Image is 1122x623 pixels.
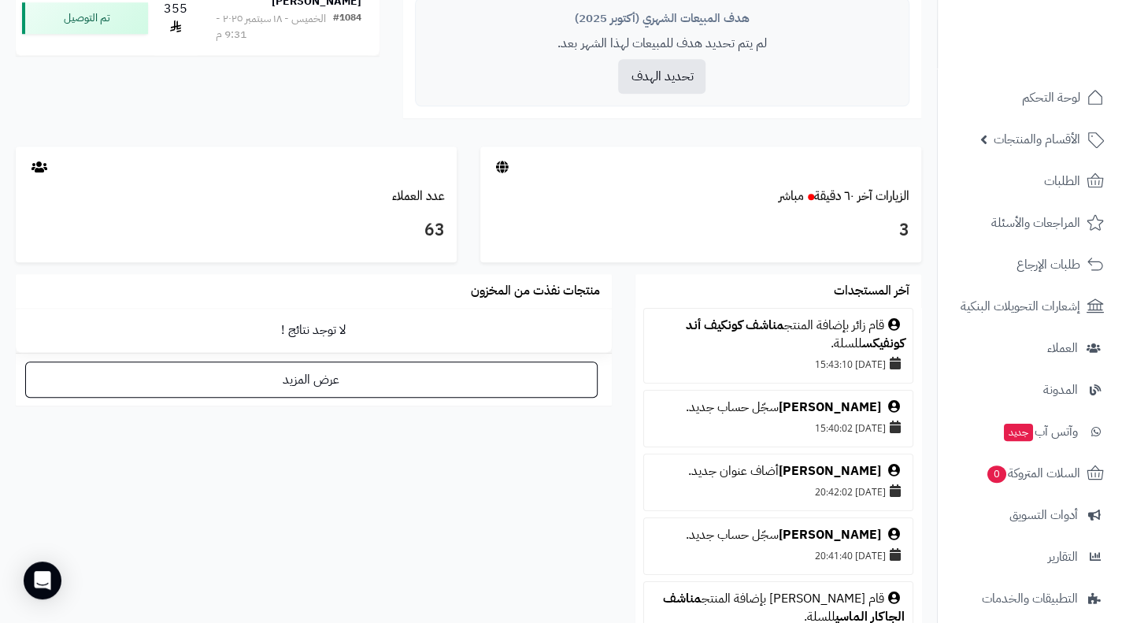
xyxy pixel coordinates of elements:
h3: 3 [492,217,909,244]
h3: منتجات نفذت من المخزون [471,284,600,299]
a: الطلبات [947,162,1113,200]
a: لوحة التحكم [947,79,1113,117]
a: السلات المتروكة0 [947,454,1113,492]
a: [PERSON_NAME] [779,525,881,544]
a: المراجعات والأسئلة [947,204,1113,242]
div: قام زائر بإضافة المنتج للسلة. [652,317,905,353]
span: التقارير [1048,546,1078,568]
div: سجّل حساب جديد. [652,526,905,544]
div: [DATE] 15:43:10 [652,353,905,375]
button: تحديد الهدف [618,59,705,94]
a: طلبات الإرجاع [947,246,1113,284]
span: المراجعات والأسئلة [991,212,1080,234]
a: عدد العملاء [392,187,445,206]
span: 0 [987,465,1006,483]
span: طلبات الإرجاع [1016,254,1080,276]
h3: 63 [28,217,445,244]
a: الزيارات آخر ٦٠ دقيقةمباشر [779,187,909,206]
a: مناشف كونكيف أند كونفيكس [686,316,905,353]
span: السلات المتروكة [986,462,1080,484]
a: عرض المزيد [25,362,598,398]
div: [DATE] 20:41:40 [652,544,905,566]
div: [DATE] 15:40:02 [652,417,905,439]
a: إشعارات التحويلات البنكية [947,287,1113,325]
h3: آخر المستجدات [834,284,909,299]
span: الأقسام والمنتجات [994,128,1080,150]
span: المدونة [1043,379,1078,401]
a: [PERSON_NAME] [779,462,881,480]
span: جديد [1004,424,1033,441]
div: [DATE] 20:42:02 [652,480,905,502]
span: وآتس آب [1002,421,1078,443]
span: إشعارات التحويلات البنكية [961,295,1080,317]
div: تم التوصيل [22,2,148,34]
span: الطلبات [1044,170,1080,192]
div: سجّل حساب جديد. [652,399,905,417]
span: أدوات التسويق [1009,504,1078,526]
a: التقارير [947,538,1113,576]
div: الخميس - ١٨ سبتمبر ٢٠٢٥ - 9:31 م [216,11,333,43]
a: التطبيقات والخدمات [947,580,1113,617]
span: العملاء [1047,337,1078,359]
div: Open Intercom Messenger [24,562,61,599]
small: مباشر [779,187,804,206]
span: لوحة التحكم [1022,87,1080,109]
a: [PERSON_NAME] [779,398,881,417]
div: أضاف عنوان جديد. [652,462,905,480]
td: لا توجد نتائج ! [16,309,612,352]
a: العملاء [947,329,1113,367]
p: لم يتم تحديد هدف للمبيعات لهذا الشهر بعد. [428,35,897,53]
a: أدوات التسويق [947,496,1113,534]
span: التطبيقات والخدمات [982,588,1078,610]
div: #1084 [333,11,361,43]
a: وآتس آبجديد [947,413,1113,451]
a: المدونة [947,371,1113,409]
div: هدف المبيعات الشهري (أكتوبر 2025) [428,10,897,27]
